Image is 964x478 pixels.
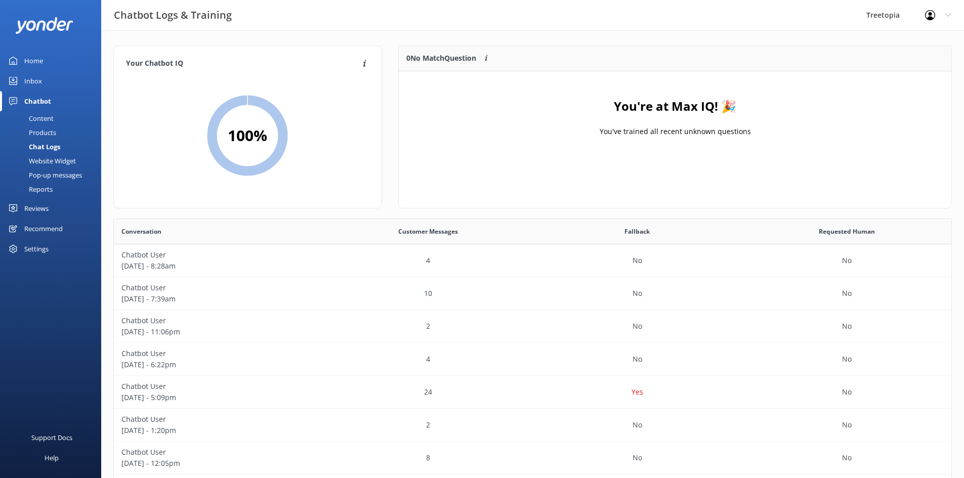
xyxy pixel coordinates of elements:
p: No [633,321,642,332]
div: row [114,442,951,474]
div: Content [6,111,54,125]
p: Chatbot User [121,315,316,326]
span: Customer Messages [398,227,458,236]
p: 10 [424,288,432,299]
div: Support Docs [31,427,72,448]
div: Help [45,448,59,468]
div: row [114,310,951,343]
p: [DATE] - 8:28am [121,260,316,272]
p: No [633,354,642,365]
p: [DATE] - 12:05pm [121,458,316,469]
div: Reports [6,182,53,196]
a: Pop-up messages [6,168,101,182]
p: No [842,452,852,463]
a: Content [6,111,101,125]
p: 4 [426,255,430,266]
p: No [842,419,852,430]
h2: 100 % [228,123,267,148]
span: Conversation [121,227,161,236]
p: Chatbot User [121,447,316,458]
div: row [114,277,951,310]
p: 8 [426,452,430,463]
div: grid [399,71,951,172]
p: Chatbot User [121,348,316,359]
div: row [114,376,951,409]
div: row [114,409,951,442]
h4: You're at Max IQ! 🎉 [614,97,736,116]
div: Reviews [24,198,49,219]
p: 0 No Match Question [406,53,476,64]
p: You've trained all recent unknown questions [599,126,750,137]
span: Fallback [624,227,650,236]
a: Reports [6,182,101,196]
div: row [114,244,951,277]
p: 2 [426,419,430,430]
p: Chatbot User [121,414,316,425]
p: No [633,452,642,463]
p: Yes [632,386,643,398]
p: [DATE] - 6:22pm [121,359,316,370]
p: 24 [424,386,432,398]
p: [DATE] - 7:39am [121,293,316,305]
div: row [114,343,951,376]
a: Chat Logs [6,140,101,154]
p: No [633,419,642,430]
h3: Chatbot Logs & Training [114,7,232,23]
div: Products [6,125,56,140]
p: No [842,354,852,365]
p: Chatbot User [121,249,316,260]
div: Chatbot [24,91,51,111]
img: yonder-white-logo.png [15,17,73,34]
p: [DATE] - 11:06pm [121,326,316,337]
div: Settings [24,239,49,259]
div: Chat Logs [6,140,60,154]
p: 4 [426,354,430,365]
h4: Your Chatbot IQ [126,58,360,69]
a: Products [6,125,101,140]
p: [DATE] - 5:09pm [121,392,316,403]
p: Chatbot User [121,282,316,293]
p: 2 [426,321,430,332]
div: Pop-up messages [6,168,82,182]
div: Recommend [24,219,63,239]
div: Website Widget [6,154,76,168]
p: No [842,255,852,266]
p: Chatbot User [121,381,316,392]
p: No [842,288,852,299]
p: [DATE] - 1:20pm [121,425,316,436]
p: No [842,321,852,332]
p: No [633,288,642,299]
p: No [633,255,642,266]
div: Inbox [24,71,42,91]
p: No [842,386,852,398]
span: Requested Human [819,227,875,236]
div: Home [24,51,43,71]
a: Website Widget [6,154,101,168]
